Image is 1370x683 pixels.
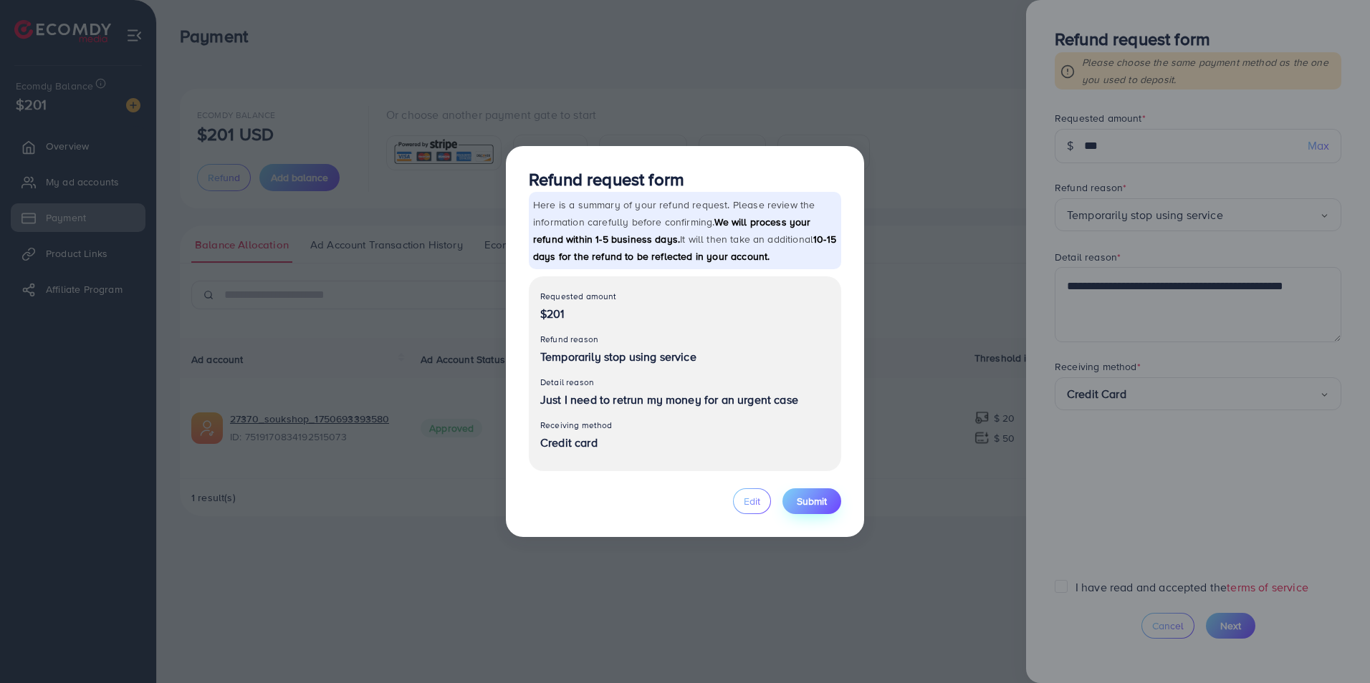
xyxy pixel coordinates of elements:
p: Credit card [540,434,830,451]
p: Receiving method [540,417,830,434]
span: Edit [744,494,760,508]
h3: Refund request form [529,169,841,190]
p: Refund reason [540,331,830,348]
span: 10-15 days for the refund to be reflected in your account. [533,232,836,263]
iframe: Chat [1309,619,1359,672]
p: Temporarily stop using service [540,348,830,365]
span: We will process your refund within 1-5 business days. [533,215,811,246]
p: Just I need to retrun my money for an urgent case [540,391,830,408]
button: Edit [733,488,771,514]
p: Detail reason [540,374,830,391]
p: Requested amount [540,288,830,305]
button: Submit [782,488,841,514]
p: Here is a summary of your refund request. Please review the information carefully before confirmi... [529,192,841,269]
p: $201 [540,305,830,322]
span: Submit [797,494,827,508]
